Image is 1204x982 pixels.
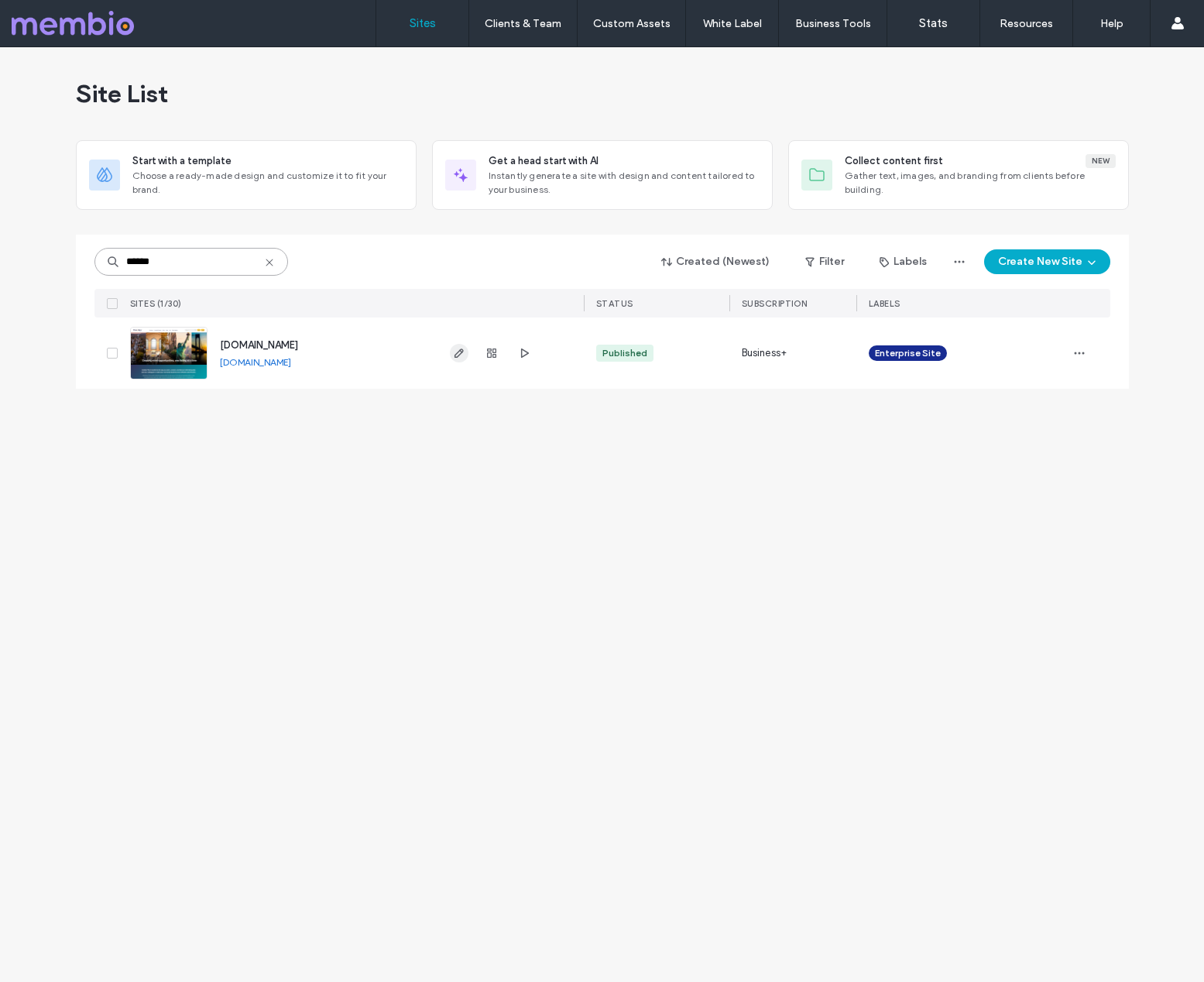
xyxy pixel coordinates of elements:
[845,153,943,169] span: Collect content first
[132,169,403,197] span: Choose a ready-made design and customize it to fit your brand.
[875,346,941,360] span: Enterprise Site
[869,298,900,309] span: LABELS
[866,249,941,274] button: Labels
[788,140,1129,210] div: Collect content firstNewGather text, images, and branding from clients before building.
[76,140,417,210] div: Start with a templateChoose a ready-made design and customize it to fit your brand.
[132,153,232,169] span: Start with a template
[220,339,298,351] a: [DOMAIN_NAME]
[1086,154,1116,168] div: New
[795,17,871,30] label: Business Tools
[1000,17,1053,30] label: Resources
[76,78,168,109] span: Site List
[742,298,808,309] span: SUBSCRIPTION
[489,153,599,169] span: Get a head start with AI
[984,249,1110,274] button: Create New Site
[593,17,671,30] label: Custom Assets
[845,169,1116,197] span: Gather text, images, and branding from clients before building.
[489,169,760,197] span: Instantly generate a site with design and content tailored to your business.
[410,16,436,30] label: Sites
[602,346,647,360] div: Published
[596,298,633,309] span: STATUS
[36,11,67,25] span: Help
[919,16,948,30] label: Stats
[1100,17,1123,30] label: Help
[648,249,784,274] button: Created (Newest)
[220,356,291,368] a: [DOMAIN_NAME]
[432,140,773,210] div: Get a head start with AIInstantly generate a site with design and content tailored to your business.
[130,298,182,309] span: SITES (1/30)
[790,249,859,274] button: Filter
[703,17,762,30] label: White Label
[742,345,787,361] span: Business+
[485,17,561,30] label: Clients & Team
